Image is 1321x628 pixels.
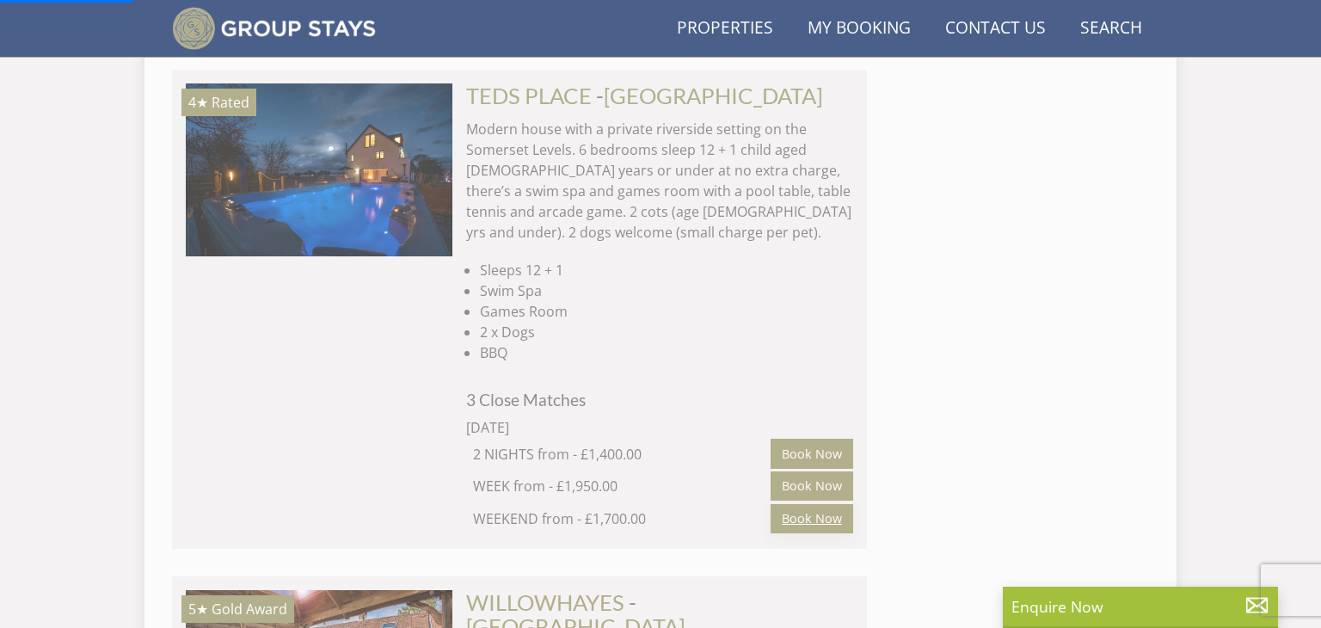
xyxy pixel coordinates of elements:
span: WILLOWHAYES has been awarded a Gold Award by Visit England [212,600,287,619]
a: 4★ Rated [186,83,452,256]
div: 2 NIGHTS from - £1,400.00 [473,444,771,465]
a: Book Now [771,504,853,533]
span: WILLOWHAYES has a 5 star rating under the Quality in Tourism Scheme [188,600,208,619]
img: Group Stays [172,7,376,50]
a: Contact Us [938,9,1053,48]
li: Sleeps 12 + 1 [480,260,853,280]
li: Games Room [480,301,853,322]
span: Rated [212,93,249,112]
img: teds_place_somerset_home_accommodation_vacation_sleeping_10.original.jpg [186,83,452,256]
a: [GEOGRAPHIC_DATA] [604,83,823,108]
h4: 3 Close Matches [466,391,853,409]
div: [DATE] [466,417,698,438]
li: BBQ [480,342,853,363]
a: Search [1073,9,1149,48]
a: My Booking [801,9,918,48]
span: - [596,83,823,108]
p: Enquire Now [1011,595,1269,618]
p: Modern house with a private riverside setting on the Somerset Levels. 6 bedrooms sleep 12 + 1 chi... [466,119,853,243]
div: WEEK from - £1,950.00 [473,476,771,496]
a: Book Now [771,439,853,468]
li: Swim Spa [480,280,853,301]
a: WILLOWHAYES [466,589,624,615]
li: 2 x Dogs [480,322,853,342]
a: TEDS PLACE [466,83,592,108]
span: TEDS PLACE has a 4 star rating under the Quality in Tourism Scheme [188,93,208,112]
a: Properties [670,9,780,48]
div: WEEKEND from - £1,700.00 [473,508,771,529]
a: Book Now [771,471,853,501]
